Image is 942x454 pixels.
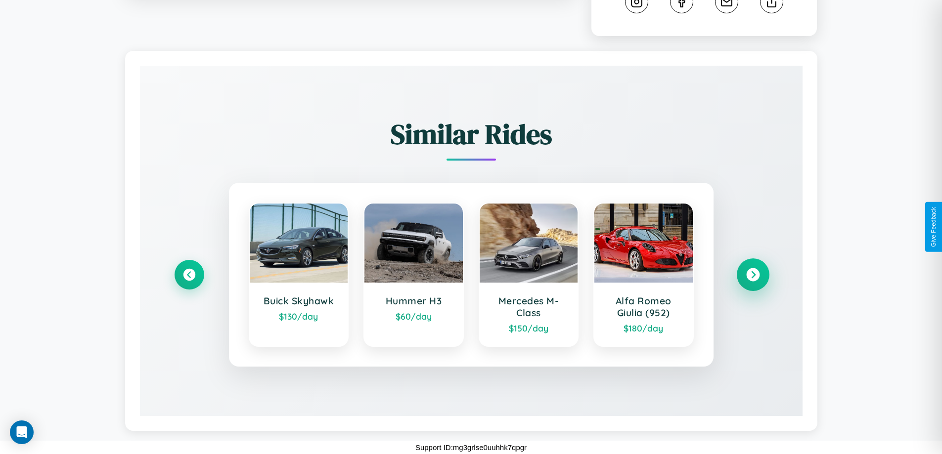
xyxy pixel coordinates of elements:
[249,203,349,347] a: Buick Skyhawk$130/day
[930,207,937,247] div: Give Feedback
[490,295,568,319] h3: Mercedes M-Class
[490,323,568,333] div: $ 150 /day
[363,203,464,347] a: Hummer H3$60/day
[479,203,579,347] a: Mercedes M-Class$150/day
[374,311,453,322] div: $ 60 /day
[374,295,453,307] h3: Hummer H3
[604,323,683,333] div: $ 180 /day
[593,203,694,347] a: Alfa Romeo Giulia (952)$180/day
[415,441,527,454] p: Support ID: mg3grlse0uuhhk7qpgr
[10,420,34,444] div: Open Intercom Messenger
[604,295,683,319] h3: Alfa Romeo Giulia (952)
[175,115,768,153] h2: Similar Rides
[260,311,338,322] div: $ 130 /day
[260,295,338,307] h3: Buick Skyhawk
